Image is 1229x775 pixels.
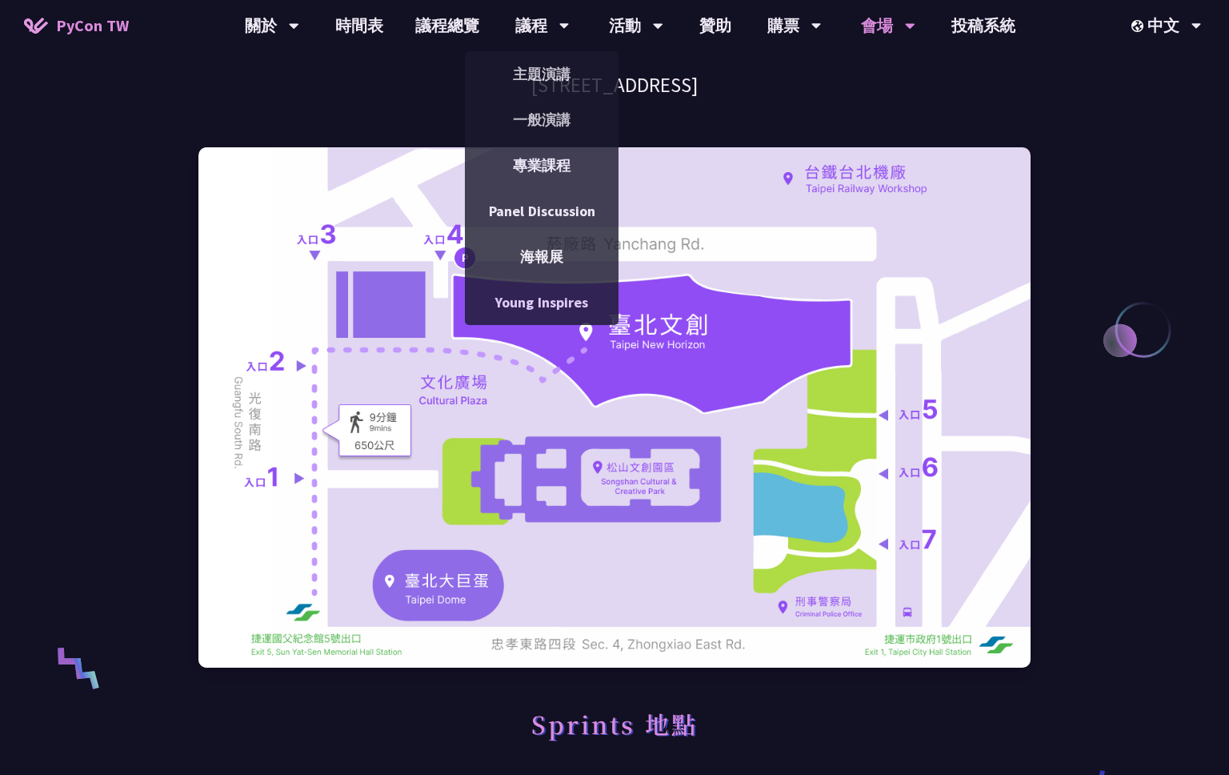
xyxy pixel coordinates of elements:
a: 海報展 [465,238,619,275]
a: Young Inspires [465,283,619,321]
a: PyCon TW [8,6,145,46]
h3: [STREET_ADDRESS] [198,71,1031,99]
img: Home icon of PyCon TW 2025 [24,18,48,34]
a: Panel Discussion [465,192,619,230]
a: 一般演講 [465,101,619,139]
a: 專業課程 [465,147,619,184]
a: 主題演講 [465,55,619,93]
h1: Sprints 地點 [531,700,698,748]
span: PyCon TW [56,14,129,38]
img: 會場地圖 [198,147,1031,668]
img: Locale Icon [1131,20,1147,32]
